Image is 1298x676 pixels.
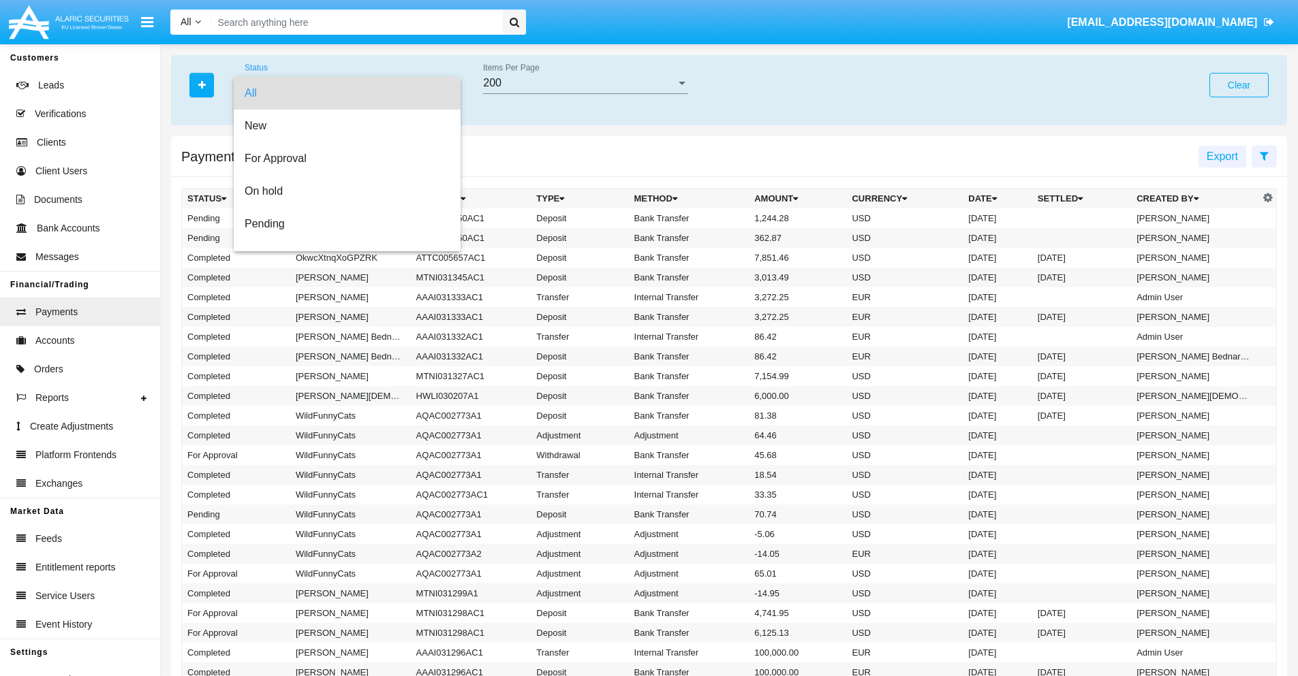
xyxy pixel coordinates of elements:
[245,142,450,175] span: For Approval
[245,110,450,142] span: New
[245,208,450,240] span: Pending
[245,77,450,110] span: All
[245,175,450,208] span: On hold
[245,240,450,273] span: Rejected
